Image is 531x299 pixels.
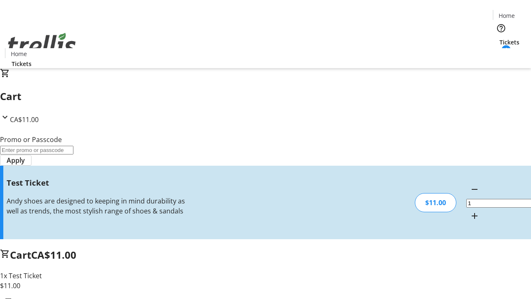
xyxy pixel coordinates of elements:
h3: Test Ticket [7,177,188,189]
div: $11.00 [415,193,456,212]
span: Home [11,49,27,58]
img: Orient E2E Organization rStvEu4mao's Logo [5,24,79,65]
span: CA$11.00 [10,115,39,124]
span: CA$11.00 [31,248,76,262]
div: Andy shoes are designed to keeping in mind durability as well as trends, the most stylish range o... [7,196,188,216]
button: Increment by one [466,208,483,224]
span: Apply [7,155,25,165]
a: Home [493,11,520,20]
span: Tickets [12,59,32,68]
button: Cart [493,47,509,63]
a: Tickets [5,59,38,68]
button: Decrement by one [466,181,483,198]
button: Help [493,20,509,37]
a: Tickets [493,38,526,47]
span: Home [499,11,515,20]
span: Tickets [499,38,519,47]
a: Home [5,49,32,58]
